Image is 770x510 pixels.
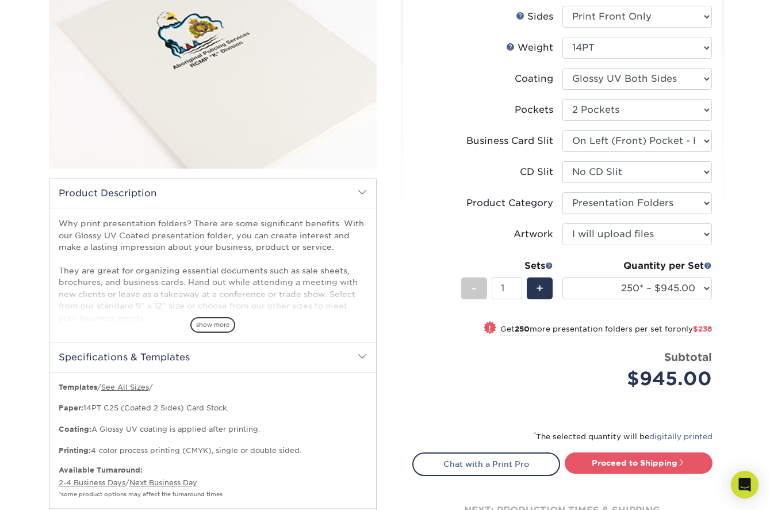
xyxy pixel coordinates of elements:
[500,325,712,336] small: Get more presentation folders per set for
[59,404,83,412] strong: Paper:
[676,325,712,333] span: only
[59,466,143,474] b: Available Turnaround:
[664,351,712,363] strong: Subtotal
[536,280,543,297] span: +
[59,478,125,487] a: 2-4 Business Days
[515,325,530,333] strong: 250
[472,280,477,297] span: -
[59,425,91,433] strong: Coating:
[516,10,553,24] div: Sides
[520,165,553,179] div: CD Slit
[59,446,91,455] strong: Printing:
[49,342,376,372] h2: Specifications & Templates
[59,465,367,499] p: /
[515,72,553,86] div: Coating
[515,103,553,117] div: Pockets
[649,432,712,441] a: digitally printed
[129,478,197,487] a: Next Business Day
[488,322,491,334] span: !
[534,432,712,441] small: The selected quantity will be
[693,325,712,333] span: $238
[412,452,560,475] a: Chat with a Print Pro
[565,452,712,473] a: Proceed to Shipping
[562,259,712,273] div: Quantity per Set
[466,134,553,148] div: Business Card Slit
[461,259,553,273] div: Sets
[514,227,553,241] div: Artwork
[506,41,553,55] div: Weight
[59,383,97,391] b: Templates
[59,218,367,370] p: Why print presentation folders? There are some significant benefits. With our Glossy UV Coated pr...
[731,471,758,498] div: Open Intercom Messenger
[190,317,235,333] span: show more
[59,491,223,497] small: *some product options may affect the turnaround times
[101,383,149,391] a: See All Sizes
[571,365,712,393] div: $945.00
[49,178,376,208] h2: Product Description
[59,382,367,456] p: / / 14PT C2S (Coated 2 Sides) Card Stock. A Glossy UV coating is applied after printing. 4-color ...
[466,196,553,210] div: Product Category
